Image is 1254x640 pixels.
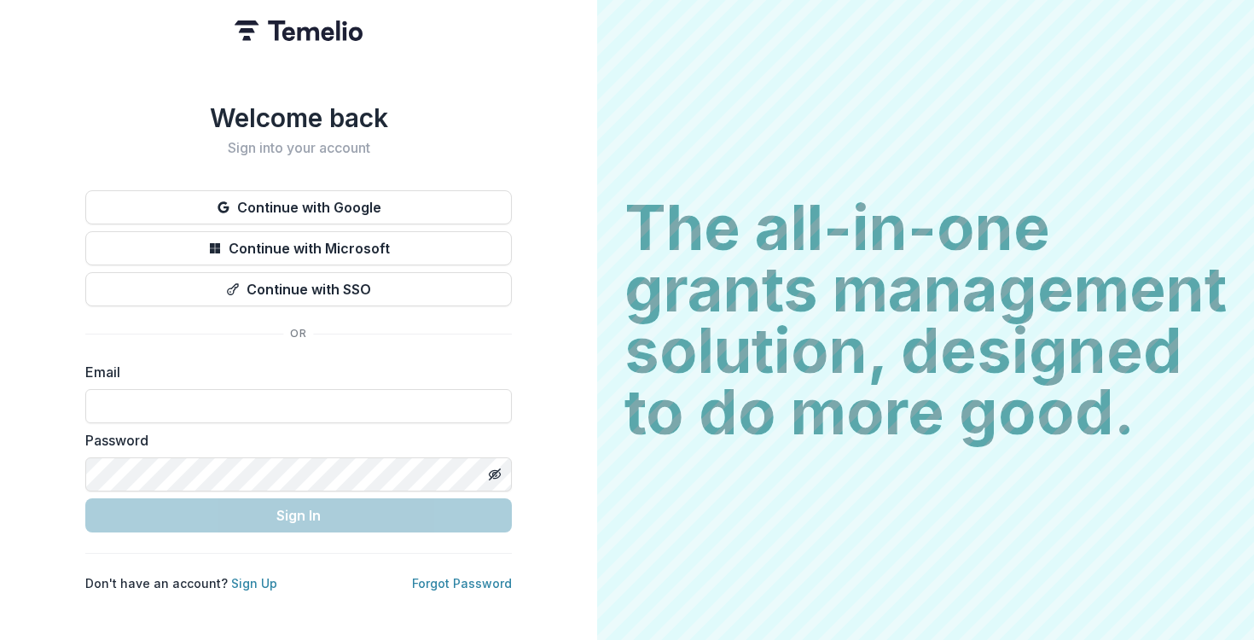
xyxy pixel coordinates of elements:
button: Continue with Microsoft [85,231,512,265]
h2: Sign into your account [85,140,512,156]
img: Temelio [235,20,363,41]
button: Continue with SSO [85,272,512,306]
button: Sign In [85,498,512,532]
button: Toggle password visibility [481,461,508,488]
a: Sign Up [231,576,277,591]
button: Continue with Google [85,190,512,224]
label: Email [85,362,502,382]
h1: Welcome back [85,102,512,133]
a: Forgot Password [412,576,512,591]
label: Password [85,430,502,451]
p: Don't have an account? [85,574,277,592]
